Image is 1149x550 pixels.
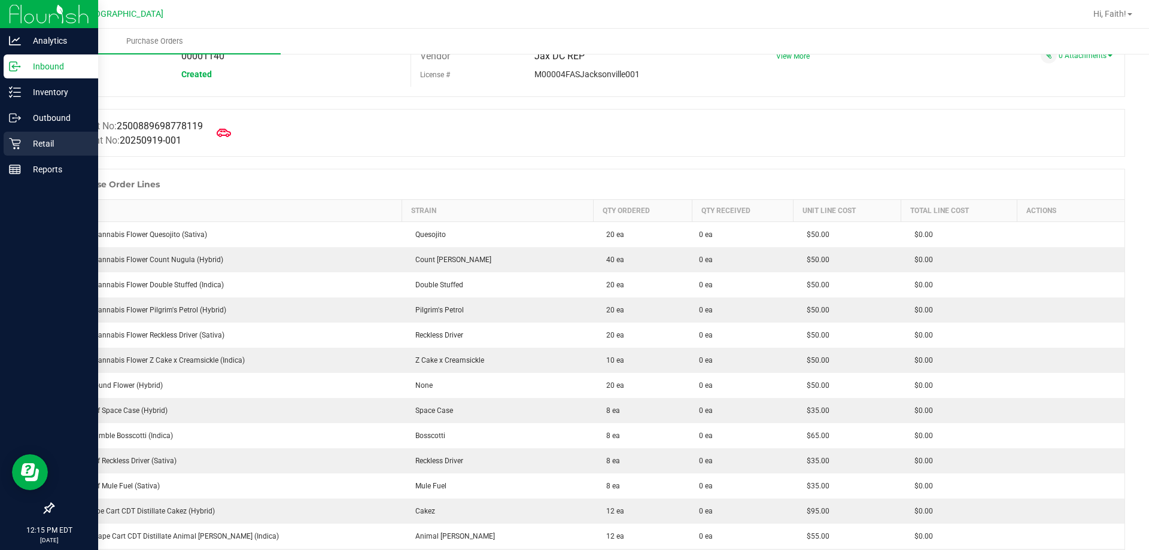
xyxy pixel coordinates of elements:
th: Total Line Cost [901,200,1017,222]
p: Inbound [21,59,93,74]
inline-svg: Outbound [9,112,21,124]
span: 12 ea [600,532,624,540]
span: 0 ea [699,481,713,491]
span: 0 ea [699,254,713,265]
p: [DATE] [5,536,93,545]
span: 8 ea [600,406,620,415]
inline-svg: Inbound [9,60,21,72]
span: $0.00 [908,432,933,440]
span: 2500889698778119 [117,120,203,132]
span: 0 ea [699,430,713,441]
span: Z Cake x Creamsickle [409,356,484,364]
span: $0.00 [908,356,933,364]
inline-svg: Inventory [9,86,21,98]
div: FT 3.5g Cannabis Flower Double Stuffed (Indica) [61,279,395,290]
div: FT 3.5g Cannabis Flower Quesojito (Sativa) [61,229,395,240]
span: Reckless Driver [409,457,463,465]
p: Retail [21,136,93,151]
th: Strain [402,200,594,222]
span: Reckless Driver [409,331,463,339]
th: Qty Ordered [593,200,692,222]
label: License # [420,66,450,84]
span: 0 ea [699,279,713,290]
span: 20 ea [600,306,624,314]
span: 0 ea [699,531,713,542]
span: $35.00 [801,457,829,465]
inline-svg: Analytics [9,35,21,47]
span: 10 ea [600,356,624,364]
span: 0 ea [699,405,713,416]
div: FT 3.5g Cannabis Flower Reckless Driver (Sativa) [61,330,395,341]
span: M00004FASJacksonville001 [534,69,640,79]
span: $50.00 [801,331,829,339]
span: 40 ea [600,256,624,264]
span: $0.00 [908,532,933,540]
h1: Purchase Order Lines [65,180,160,189]
div: FT 3.5g Cannabis Flower Z Cake x Creamsickle (Indica) [61,355,395,366]
th: Unit Line Cost [794,200,901,222]
span: Animal [PERSON_NAME] [409,532,495,540]
span: 8 ea [600,432,620,440]
div: FT 1g Vape Cart CDT Distillate Cakez (Hybrid) [61,506,395,516]
span: 0 ea [699,229,713,240]
span: 20250919-001 [120,135,181,146]
span: $55.00 [801,532,829,540]
span: 0 ea [699,455,713,466]
span: None [409,381,433,390]
span: $0.00 [908,457,933,465]
span: Purchase Orders [110,36,199,47]
iframe: Resource center [12,454,48,490]
span: $50.00 [801,381,829,390]
inline-svg: Reports [9,163,21,175]
th: Actions [1017,200,1124,222]
span: Attach a document [1041,47,1057,63]
span: $50.00 [801,356,829,364]
span: 20 ea [600,331,624,339]
span: $65.00 [801,432,829,440]
span: 12 ea [600,507,624,515]
span: 0 ea [699,330,713,341]
label: Manifest No: [62,119,203,133]
inline-svg: Retail [9,138,21,150]
span: 0 ea [699,380,713,391]
div: FT 7g Ground Flower (Hybrid) [61,380,395,391]
p: Outbound [21,111,93,125]
span: $0.00 [908,331,933,339]
label: Vendor [420,47,450,65]
span: 20 ea [600,381,624,390]
div: FT 3.5g Cannabis Flower Pilgrim's Petrol (Hybrid) [61,305,395,315]
a: View More [776,52,810,60]
span: Jax DC REP [534,50,585,62]
span: $0.00 [908,381,933,390]
span: $0.00 [908,507,933,515]
span: 0 ea [699,355,713,366]
span: Hi, Faith! [1093,9,1126,19]
p: Analytics [21,34,93,48]
div: FT 3.5g Cannabis Flower Count Nugula (Hybrid) [61,254,395,265]
div: FT 1g Kief Space Case (Hybrid) [61,405,395,416]
span: $95.00 [801,507,829,515]
p: 12:15 PM EDT [5,525,93,536]
span: Pilgrim's Petrol [409,306,464,314]
span: Mule Fuel [409,482,446,490]
span: Double Stuffed [409,281,463,289]
div: FT 1g Kief Reckless Driver (Sativa) [61,455,395,466]
span: 8 ea [600,457,620,465]
span: $0.00 [908,406,933,415]
span: Created [181,69,212,79]
span: $50.00 [801,306,829,314]
span: $50.00 [801,230,829,239]
div: FT 1g Crumble Bosscotti (Indica) [61,430,395,441]
span: $0.00 [908,281,933,289]
span: 0 ea [699,506,713,516]
span: 8 ea [600,482,620,490]
span: Quesojito [409,230,446,239]
span: Mark as Arrived [212,121,236,145]
label: Shipment No: [62,133,181,148]
div: FT 0.5g Vape Cart CDT Distillate Animal [PERSON_NAME] (Indica) [61,531,395,542]
span: Bosscotti [409,432,445,440]
a: 0 Attachments [1059,51,1112,60]
span: Count [PERSON_NAME] [409,256,491,264]
span: $35.00 [801,406,829,415]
